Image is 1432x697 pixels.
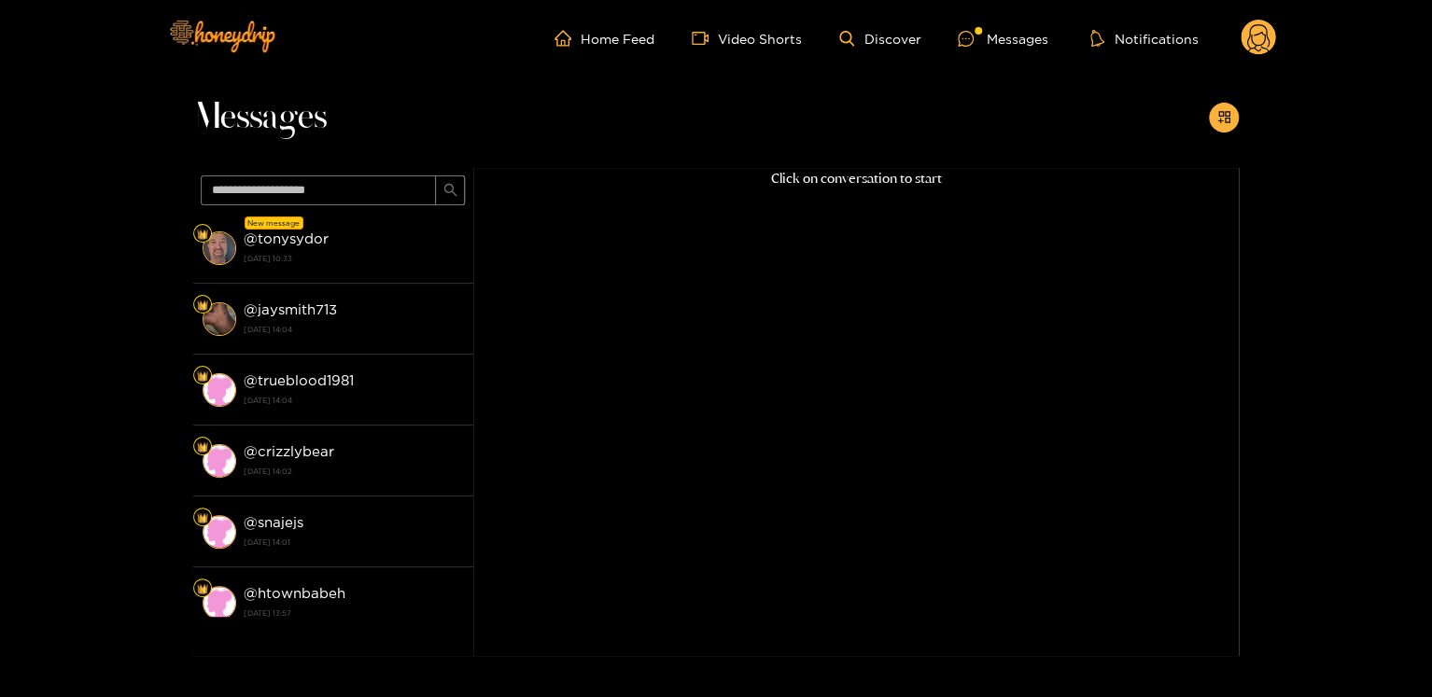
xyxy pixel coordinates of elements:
span: Messages [193,95,327,140]
strong: [DATE] 14:04 [244,321,464,338]
a: Discover [839,31,920,47]
strong: @ htownbabeh [244,585,345,601]
a: Home Feed [555,30,654,47]
strong: [DATE] 14:04 [244,392,464,409]
img: conversation [203,444,236,478]
a: Video Shorts [692,30,802,47]
strong: @ tonysydor [244,230,329,246]
img: conversation [203,515,236,549]
img: Fan Level [197,370,208,382]
strong: [DATE] 14:02 [244,463,464,480]
img: Fan Level [197,583,208,594]
img: conversation [203,231,236,265]
strong: [DATE] 14:01 [244,534,464,551]
strong: [DATE] 13:57 [244,605,464,621]
div: Messages [958,28,1047,49]
span: video-camera [692,30,718,47]
img: Fan Level [197,441,208,453]
img: conversation [203,302,236,336]
img: conversation [203,373,236,407]
span: appstore-add [1217,110,1231,126]
span: home [555,30,581,47]
strong: @ crizzlybear [244,443,334,459]
img: Fan Level [197,229,208,240]
button: Notifications [1085,29,1203,48]
p: Click on conversation to start [473,168,1239,189]
button: search [435,175,465,205]
strong: [DATE] 10:33 [244,250,464,267]
div: New message [245,216,303,230]
strong: @ trueblood1981 [244,372,354,388]
button: appstore-add [1209,103,1239,132]
strong: @ snajejs [244,514,303,530]
span: search [443,183,457,199]
img: Fan Level [197,300,208,311]
strong: @ jaysmith713 [244,301,337,317]
img: Fan Level [197,512,208,523]
img: conversation [203,586,236,620]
